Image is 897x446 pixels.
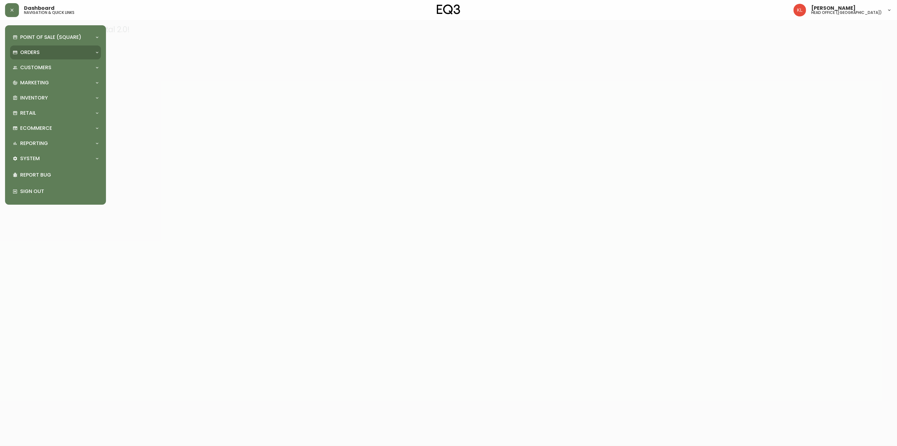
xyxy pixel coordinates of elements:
span: [PERSON_NAME] [811,6,856,11]
div: Inventory [10,91,101,105]
div: Marketing [10,76,101,90]
img: 2c0c8aa7421344cf0398c7f872b772b5 [794,4,806,16]
div: Sign Out [10,183,101,200]
p: Ecommerce [20,125,52,132]
div: Retail [10,106,101,120]
div: Ecommerce [10,121,101,135]
p: Sign Out [20,188,98,195]
p: Orders [20,49,40,56]
div: Customers [10,61,101,75]
h5: navigation & quick links [24,11,74,15]
p: Reporting [20,140,48,147]
div: Orders [10,45,101,59]
span: Dashboard [24,6,55,11]
p: Point of Sale (Square) [20,34,81,41]
p: Customers [20,64,51,71]
p: Report Bug [20,172,98,178]
div: Reporting [10,136,101,150]
img: logo [437,4,460,15]
p: System [20,155,40,162]
p: Retail [20,110,36,117]
p: Inventory [20,94,48,101]
div: Report Bug [10,167,101,183]
h5: head office ([GEOGRAPHIC_DATA]) [811,11,882,15]
div: System [10,152,101,166]
p: Marketing [20,79,49,86]
div: Point of Sale (Square) [10,30,101,44]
